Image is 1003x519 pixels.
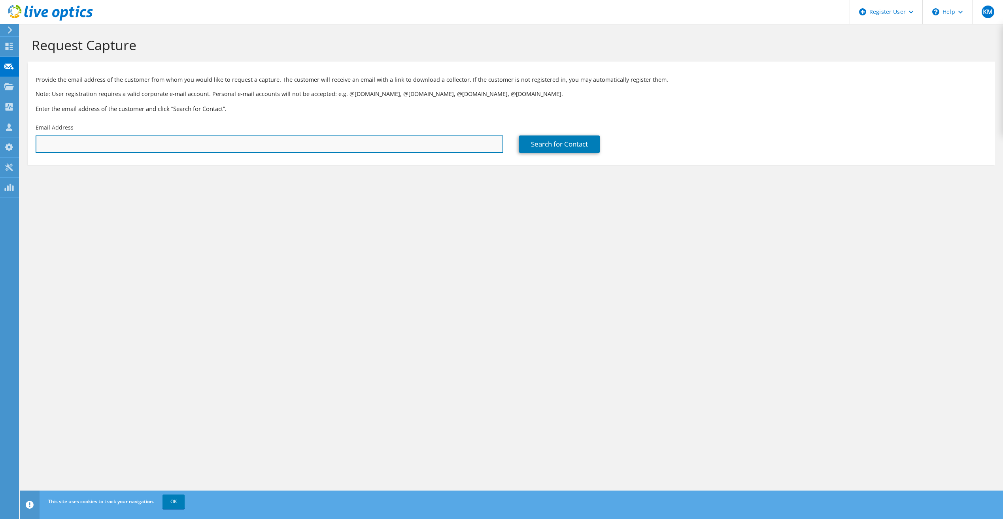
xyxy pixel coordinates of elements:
p: Note: User registration requires a valid corporate e-mail account. Personal e-mail accounts will ... [36,90,987,98]
span: KM [982,6,994,18]
label: Email Address [36,124,74,132]
span: This site uses cookies to track your navigation. [48,498,154,505]
p: Provide the email address of the customer from whom you would like to request a capture. The cust... [36,75,987,84]
a: Search for Contact [519,135,600,153]
h3: Enter the email address of the customer and click “Search for Contact”. [36,104,987,113]
a: OK [162,495,185,509]
h1: Request Capture [32,37,987,53]
svg: \n [932,8,939,15]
